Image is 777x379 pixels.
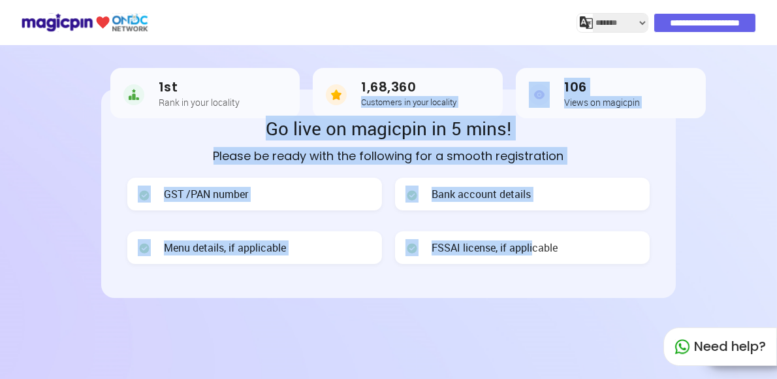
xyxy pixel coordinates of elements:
span: GST /PAN number [164,187,248,202]
p: Please be ready with the following for a smooth registration [127,147,650,165]
img: check [138,242,151,255]
img: check [405,242,419,255]
img: Rank [123,82,144,108]
h5: Rank in your locality [159,97,240,107]
img: check [405,189,419,202]
span: Menu details, if applicable [164,240,286,255]
h5: Customers in your locality [361,97,456,107]
h3: 1,68,360 [361,80,456,95]
div: Need help? [663,327,777,366]
h3: 1st [159,80,240,95]
h5: Views on magicpin [564,97,640,107]
h3: 106 [564,80,640,95]
img: whatapp_green.7240e66a.svg [674,339,690,355]
img: j2MGCQAAAABJRU5ErkJggg== [580,16,593,29]
img: ondc-logo-new-small.8a59708e.svg [21,11,148,34]
span: Bank account details [432,187,531,202]
img: Customers [326,82,347,108]
img: Views [529,82,550,108]
span: FSSAI license, if applicable [432,240,558,255]
h2: Go live on magicpin in 5 mins! [127,116,650,140]
img: check [138,189,151,202]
